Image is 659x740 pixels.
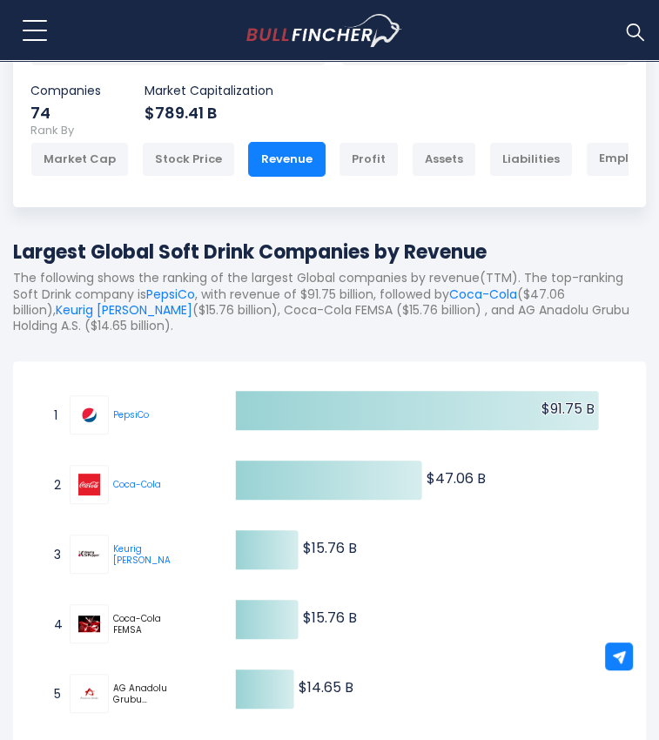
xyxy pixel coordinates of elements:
[30,103,101,123] div: 74
[45,544,63,565] span: 3
[142,142,235,177] div: Stock Price
[113,408,149,421] a: PepsiCo
[45,474,63,495] span: 2
[303,608,357,628] text: $15.76 B
[30,124,629,138] p: Rank By
[78,683,100,704] img: AG Anadolu Grubu Holding A.S.
[541,399,595,419] text: $91.75 B
[70,465,113,504] a: Coca-Cola
[45,683,63,704] span: 5
[113,613,167,636] span: Coca-Cola FEMSA
[78,543,100,565] img: Keurig Dr Pepper
[146,286,195,303] a: PepsiCo
[113,683,167,705] span: AG Anadolu Grubu Holding A.S.
[246,14,434,47] a: Go to homepage
[70,535,113,574] a: Keurig Dr Pepper
[30,83,101,98] p: Companies
[339,142,399,177] div: Profit
[13,238,646,266] h1: Largest Global Soft Drink Companies by Revenue
[45,614,63,635] span: 4
[70,395,113,434] a: PepsiCo
[113,478,161,491] a: Coca-Cola
[303,538,357,558] text: $15.76 B
[489,142,573,177] div: Liabilities
[412,142,476,177] div: Assets
[246,14,402,47] img: Bullfincher logo
[45,405,63,426] span: 1
[56,301,192,319] a: Keurig [PERSON_NAME]
[449,286,517,303] a: Coca-Cola
[248,142,326,177] div: Revenue
[78,404,100,426] img: PepsiCo
[113,542,186,567] a: Keurig [PERSON_NAME]
[145,103,273,123] div: $789.41 B
[299,677,353,697] text: $14.65 B
[30,142,129,177] div: Market Cap
[78,474,100,495] img: Coca-Cola
[13,270,646,333] p: The following shows the ranking of the largest Global companies by revenue(TTM). The top-ranking ...
[78,616,100,632] img: Coca-Cola FEMSA
[145,83,273,98] p: Market Capitalization
[427,468,486,488] text: $47.06 B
